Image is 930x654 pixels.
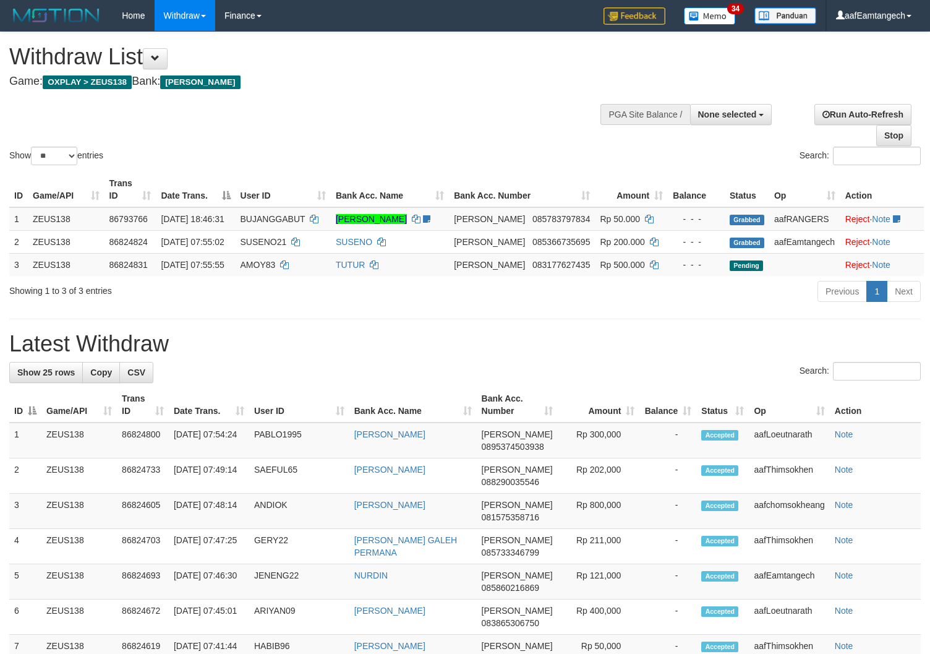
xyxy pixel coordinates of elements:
[845,214,870,224] a: Reject
[331,172,449,207] th: Bank Acc. Name: activate to sort column ascending
[9,332,921,356] h1: Latest Withdraw
[117,458,169,494] td: 86824733
[127,368,145,377] span: CSV
[105,172,156,207] th: Trans ID: activate to sort column ascending
[41,387,117,423] th: Game/API: activate to sort column ascending
[876,125,911,146] a: Stop
[354,465,425,475] a: [PERSON_NAME]
[482,618,539,628] span: Copy 083865306750 to clipboard
[558,529,640,564] td: Rp 211,000
[169,600,249,635] td: [DATE] 07:45:01
[9,362,83,383] a: Show 25 rows
[749,494,829,529] td: aafchomsokheang
[482,465,553,475] span: [PERSON_NAME]
[354,641,425,651] a: [PERSON_NAME]
[701,606,738,617] span: Accepted
[241,260,276,270] span: AMOY83
[639,529,696,564] td: -
[9,45,608,69] h1: Withdraw List
[9,387,41,423] th: ID: activate to sort column descending
[241,214,305,224] span: BUJANGGABUT
[336,214,407,224] a: [PERSON_NAME]
[701,501,738,511] span: Accepted
[639,423,696,458] td: -
[117,564,169,600] td: 86824693
[9,230,28,253] td: 2
[117,600,169,635] td: 86824672
[833,147,921,165] input: Search:
[754,7,816,24] img: panduan.png
[558,600,640,635] td: Rp 400,000
[169,529,249,564] td: [DATE] 07:47:25
[600,214,640,224] span: Rp 50.000
[800,147,921,165] label: Search:
[701,430,738,441] span: Accepted
[696,387,749,423] th: Status: activate to sort column ascending
[169,423,249,458] td: [DATE] 07:54:24
[160,75,240,89] span: [PERSON_NAME]
[749,529,829,564] td: aafThimsokhen
[28,207,105,231] td: ZEUS138
[558,564,640,600] td: Rp 121,000
[639,564,696,600] td: -
[814,104,911,125] a: Run Auto-Refresh
[673,259,720,271] div: - - -
[532,260,590,270] span: Copy 083177627435 to clipboard
[482,477,539,487] span: Copy 088290035546 to clipboard
[749,458,829,494] td: aafThimsokhen
[454,237,525,247] span: [PERSON_NAME]
[161,214,224,224] span: [DATE] 18:46:31
[249,564,349,600] td: JENENG22
[28,230,105,253] td: ZEUS138
[156,172,235,207] th: Date Trans.: activate to sort column descending
[701,571,738,582] span: Accepted
[28,253,105,276] td: ZEUS138
[161,237,224,247] span: [DATE] 07:55:02
[249,529,349,564] td: GERY22
[604,7,665,25] img: Feedback.jpg
[9,423,41,458] td: 1
[477,387,558,423] th: Bank Acc. Number: activate to sort column ascending
[28,172,105,207] th: Game/API: activate to sort column ascending
[482,500,553,510] span: [PERSON_NAME]
[639,387,696,423] th: Balance: activate to sort column ascending
[482,512,539,522] span: Copy 081575358716 to clipboard
[730,238,764,248] span: Grabbed
[161,260,224,270] span: [DATE] 07:55:55
[872,260,890,270] a: Note
[354,500,425,510] a: [PERSON_NAME]
[482,548,539,557] span: Copy 085733346799 to clipboard
[835,606,853,616] a: Note
[866,281,887,302] a: 1
[249,494,349,529] td: ANDIOK
[835,465,853,475] a: Note
[845,260,870,270] a: Reject
[769,230,840,253] td: aafEamtangech
[9,207,28,231] td: 1
[817,281,867,302] a: Previous
[701,536,738,546] span: Accepted
[668,172,725,207] th: Balance
[872,214,890,224] a: Note
[31,147,77,165] select: Showentries
[835,535,853,545] a: Note
[725,172,769,207] th: Status
[673,236,720,248] div: - - -
[482,442,544,452] span: Copy 0895374503938 to clipboard
[769,207,840,231] td: aafRANGERS
[887,281,921,302] a: Next
[17,368,75,377] span: Show 25 rows
[117,529,169,564] td: 86824703
[41,529,117,564] td: ZEUS138
[800,362,921,381] label: Search:
[701,465,738,476] span: Accepted
[639,494,696,529] td: -
[749,423,829,458] td: aafLoeutnarath
[835,641,853,651] a: Note
[595,172,668,207] th: Amount: activate to sort column ascending
[90,368,112,377] span: Copy
[749,564,829,600] td: aafEamtangech
[169,387,249,423] th: Date Trans.: activate to sort column ascending
[41,600,117,635] td: ZEUS138
[600,104,689,125] div: PGA Site Balance /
